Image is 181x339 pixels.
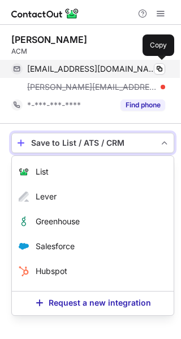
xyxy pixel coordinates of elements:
[36,267,67,276] span: Hubspot
[19,243,29,250] img: Salesforce
[49,298,151,307] span: Request a new integration
[11,133,174,153] button: save-profile-one-click
[36,167,49,176] span: List
[27,82,157,92] span: [PERSON_NAME][EMAIL_ADDRESS][DOMAIN_NAME]
[36,242,75,251] span: Salesforce
[19,167,29,177] img: List
[120,99,165,111] button: Reveal Button
[11,7,79,20] img: ContactOut v5.3.10
[19,192,29,202] img: Lever
[31,138,154,147] div: Save to List / ATS / CRM
[11,46,174,56] div: ACM
[36,217,80,226] span: Greenhouse
[19,216,29,227] img: Greenhouse
[12,291,174,312] button: Request a new integration
[19,266,29,276] img: Hubspot
[36,192,57,201] span: Lever
[11,34,87,45] div: [PERSON_NAME]
[27,64,157,74] span: [EMAIL_ADDRESS][DOMAIN_NAME]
